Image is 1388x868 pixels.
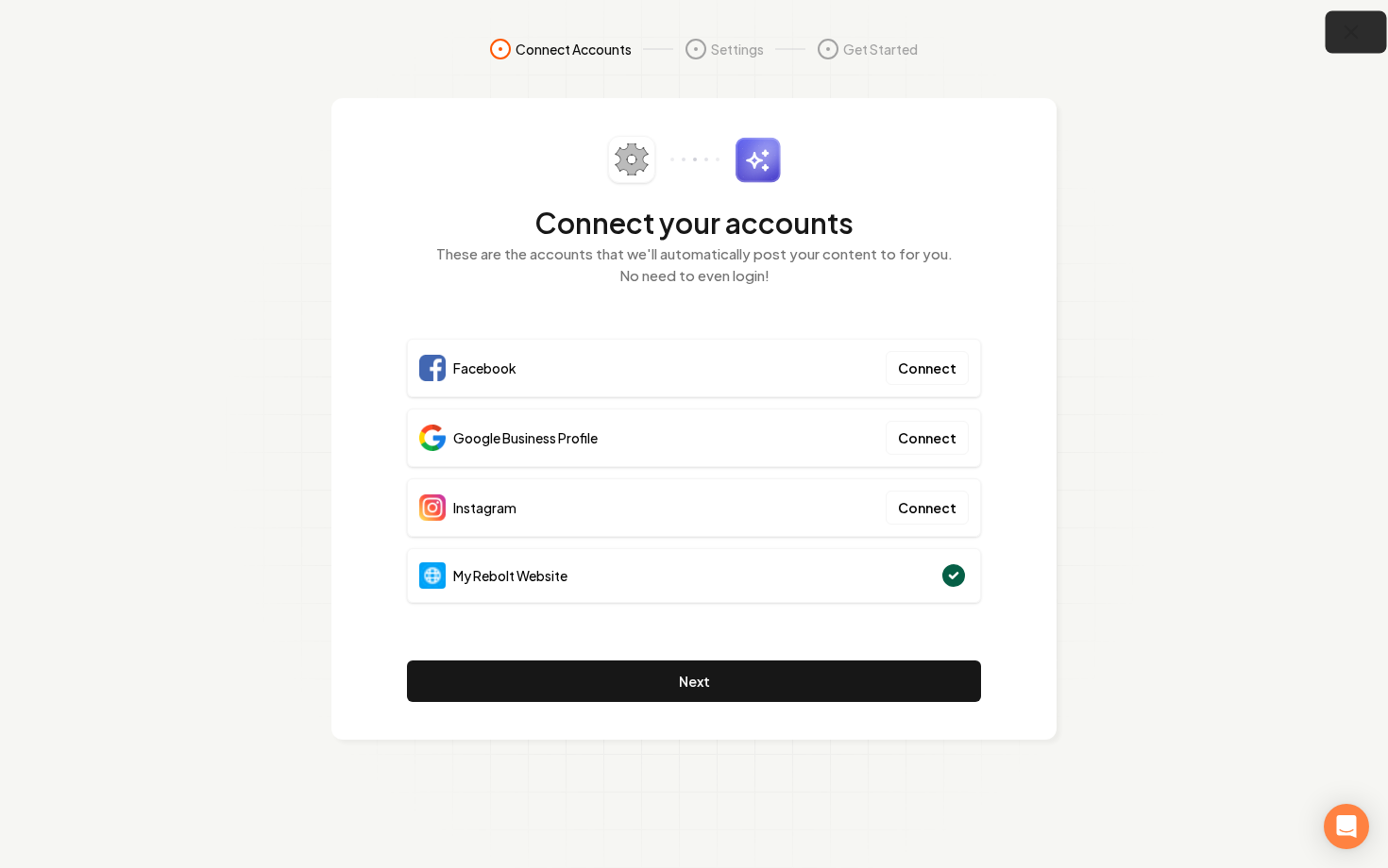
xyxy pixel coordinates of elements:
img: Instagram [419,494,446,521]
img: Facebook [419,355,446,381]
span: Settings [711,40,764,58]
h2: Connect your accounts [407,206,981,240]
button: Connect [886,491,969,525]
img: connector-dots.svg [670,158,719,161]
span: My Rebolt Website [453,566,567,585]
span: Connect Accounts [516,40,632,58]
span: Get Started [843,40,918,58]
span: Facebook [453,359,516,377]
span: Google Business Profile [453,428,598,447]
span: Instagram [453,498,516,517]
button: Connect [886,421,969,455]
button: Connect [886,351,969,385]
img: Google [419,425,446,451]
p: These are the accounts that we'll automatically post your content to for you. No need to even login! [407,243,981,286]
img: Website [419,562,446,589]
img: sparkles.svg [735,137,781,183]
div: Open Intercom Messenger [1324,804,1369,849]
button: Next [407,660,981,702]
